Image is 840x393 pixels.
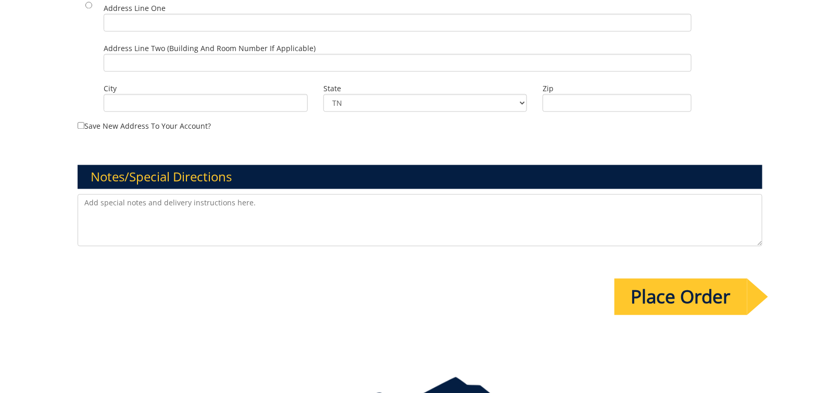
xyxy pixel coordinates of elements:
[104,14,692,31] input: Address Line One
[104,83,307,94] label: City
[104,43,692,71] label: Address Line Two (Building and Room Number if applicable)
[104,54,692,71] input: Address Line Two (Building and Room Number if applicable)
[104,94,307,112] input: City
[543,94,692,112] input: Zip
[78,165,762,189] h3: Notes/Special Directions
[104,3,692,31] label: Address Line One
[615,278,747,315] input: Place Order
[543,83,692,94] label: Zip
[323,83,527,94] label: State
[78,122,84,129] input: Save new address to your account?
